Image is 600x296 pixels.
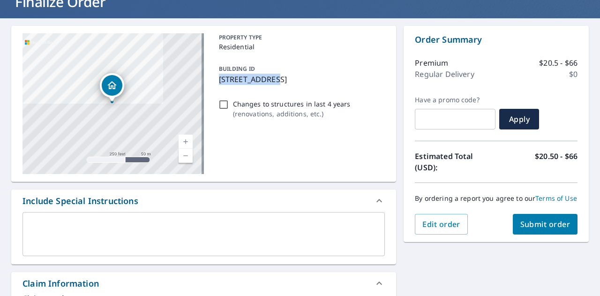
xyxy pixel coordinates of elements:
p: Regular Delivery [415,68,474,80]
div: Claim Information [22,277,99,290]
p: Premium [415,57,448,68]
p: Estimated Total (USD): [415,151,496,173]
span: Submit order [520,219,570,229]
span: Apply [507,114,532,124]
button: Apply [499,109,539,129]
div: Include Special Instructions [11,190,396,212]
div: Claim Information [11,272,396,295]
a: Current Level 17, Zoom In [179,135,193,149]
p: BUILDING ID [219,65,255,73]
p: PROPERTY TYPE [219,33,382,42]
p: Order Summary [415,33,577,46]
p: $20.5 - $66 [539,57,577,68]
p: ( renovations, additions, etc. ) [233,109,351,119]
div: Include Special Instructions [22,195,138,207]
p: $0 [569,68,577,80]
p: [STREET_ADDRESS] [219,74,382,85]
div: Dropped pin, building 1, Residential property, 114 Redwood Dr Richmond, KY 40475 [100,73,124,102]
p: Residential [219,42,382,52]
p: By ordering a report you agree to our [415,194,577,203]
p: Changes to structures in last 4 years [233,99,351,109]
button: Submit order [513,214,578,235]
button: Edit order [415,214,468,235]
label: Have a promo code? [415,96,495,104]
span: Edit order [422,219,460,229]
p: $20.50 - $66 [535,151,577,173]
a: Current Level 17, Zoom Out [179,149,193,163]
a: Terms of Use [535,194,577,203]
